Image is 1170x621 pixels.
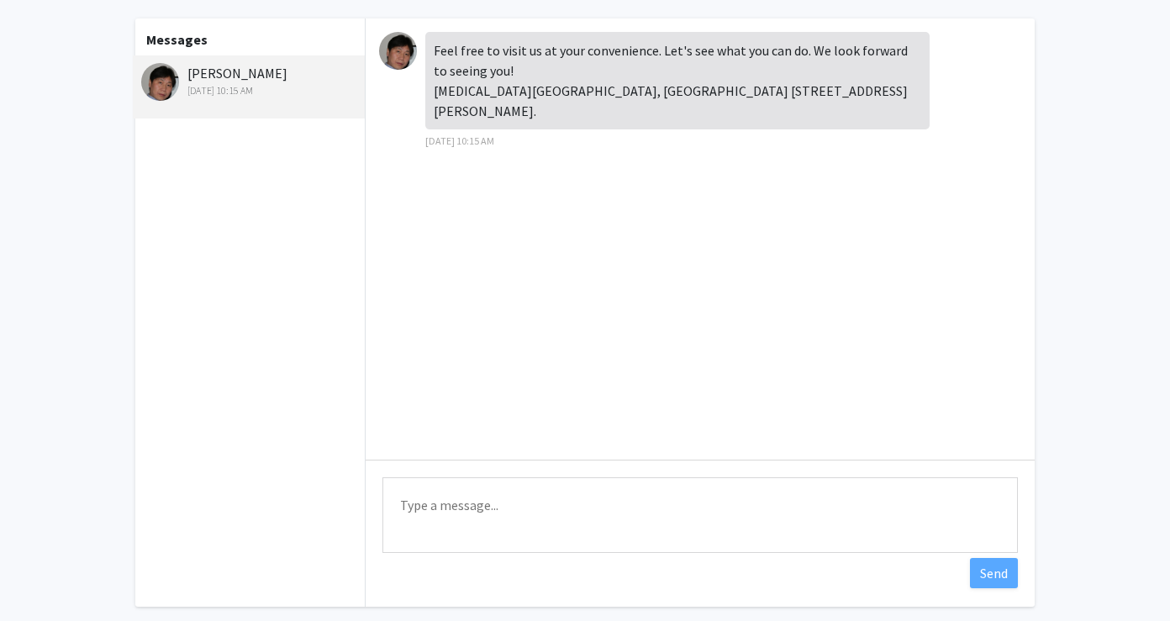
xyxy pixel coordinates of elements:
div: [DATE] 10:15 AM [141,83,361,98]
button: Send [970,558,1018,588]
b: Messages [146,31,208,48]
div: [PERSON_NAME] [141,63,361,98]
div: Feel free to visit us at your convenience. Let's see what you can do. We look forward to seeing y... [425,32,930,129]
img: Peisong Gao [379,32,417,70]
img: Peisong Gao [141,63,179,101]
textarea: Message [382,477,1018,553]
iframe: Chat [13,545,71,608]
span: [DATE] 10:15 AM [425,134,494,147]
